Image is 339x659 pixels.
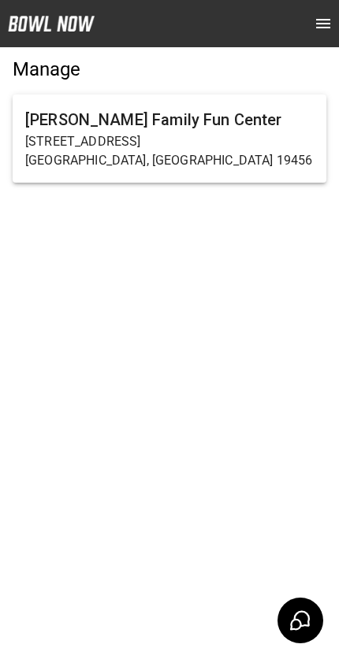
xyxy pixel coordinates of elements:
button: open drawer [307,8,339,39]
h6: [PERSON_NAME] Family Fun Center [25,107,314,132]
p: [STREET_ADDRESS] [25,132,314,151]
img: logo [8,16,95,31]
h5: Manage [13,57,326,82]
p: [GEOGRAPHIC_DATA], [GEOGRAPHIC_DATA] 19456 [25,151,314,170]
